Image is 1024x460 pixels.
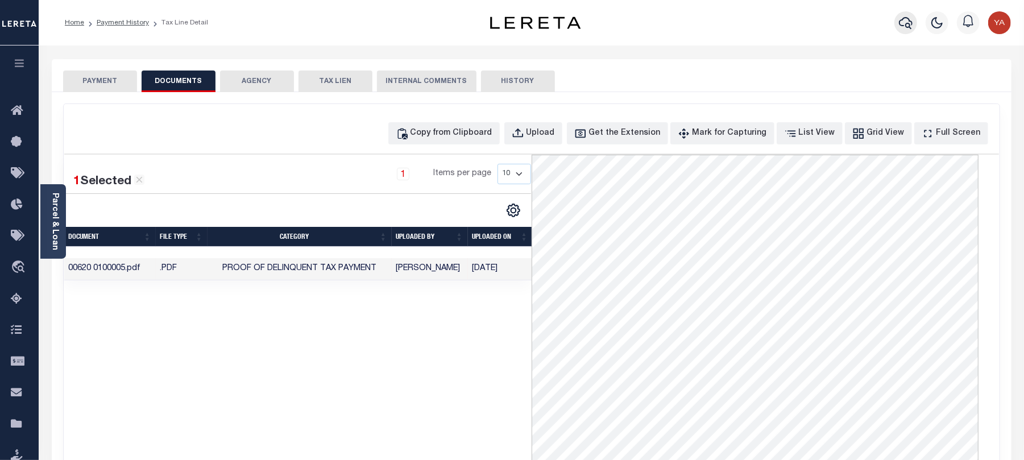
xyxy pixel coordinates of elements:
[74,173,144,191] div: Selected
[208,227,392,247] th: CATEGORY: activate to sort column ascending
[670,122,774,144] button: Mark for Capturing
[388,122,500,144] button: Copy from Clipboard
[392,258,468,280] td: [PERSON_NAME]
[988,11,1011,34] img: svg+xml;base64,PHN2ZyB4bWxucz0iaHR0cDovL3d3dy53My5vcmcvMjAwMC9zdmciIHBvaW50ZXItZXZlbnRzPSJub25lIi...
[11,260,29,275] i: travel_explore
[504,122,562,144] button: Upload
[468,227,533,247] th: UPLOADED ON: activate to sort column ascending
[481,71,555,92] button: HISTORY
[392,227,468,247] th: UPLOADED BY: activate to sort column ascending
[64,227,156,247] th: Document: activate to sort column ascending
[397,168,409,180] a: 1
[490,16,581,29] img: logo-dark.svg
[63,71,137,92] button: PAYMENT
[411,127,492,140] div: Copy from Clipboard
[65,19,84,26] a: Home
[74,176,81,188] span: 1
[51,193,59,250] a: Parcel & Loan
[799,127,835,140] div: List View
[434,168,492,180] span: Items per page
[299,71,372,92] button: TAX LIEN
[914,122,988,144] button: Full Screen
[149,18,208,28] li: Tax Line Detail
[222,264,376,272] span: Proof of Delinquent Tax Payment
[220,71,294,92] button: AGENCY
[142,71,215,92] button: DOCUMENTS
[156,227,208,247] th: FILE TYPE: activate to sort column ascending
[526,127,555,140] div: Upload
[468,258,533,280] td: [DATE]
[845,122,912,144] button: Grid View
[777,122,843,144] button: List View
[589,127,661,140] div: Get the Extension
[97,19,149,26] a: Payment History
[867,127,905,140] div: Grid View
[693,127,767,140] div: Mark for Capturing
[936,127,981,140] div: Full Screen
[156,258,208,280] td: .PDF
[377,71,476,92] button: INTERNAL COMMENTS
[567,122,668,144] button: Get the Extension
[64,258,156,280] td: 00620 0100005.pdf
